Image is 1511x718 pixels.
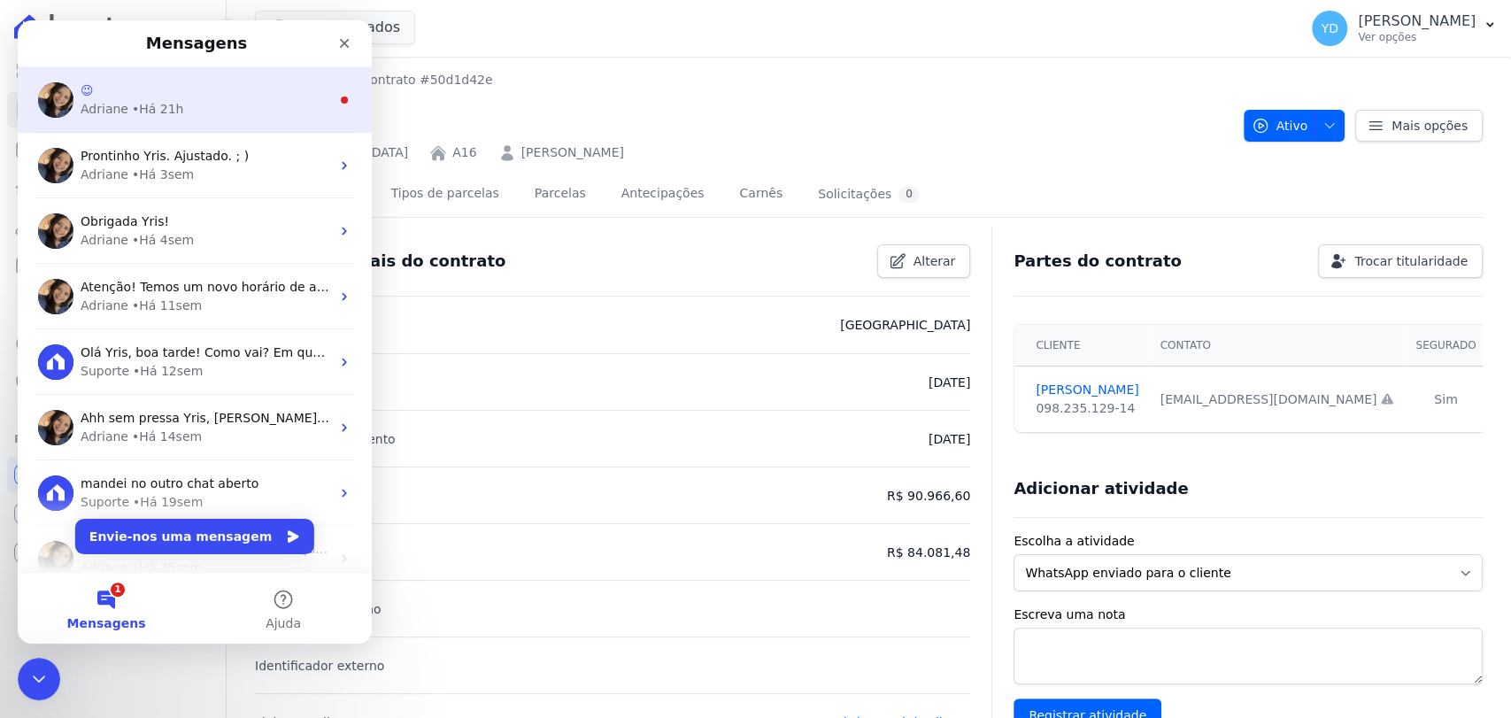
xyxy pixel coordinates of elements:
a: Lotes [7,170,219,205]
div: Adriane [63,80,111,98]
div: 0 [898,186,920,203]
button: Ativo [1244,110,1345,142]
div: • Há 4sem [114,211,176,229]
a: Recebíveis [7,457,219,492]
button: 4 selecionados [255,11,415,44]
a: Carnês [736,172,786,219]
th: Cliente [1014,325,1149,367]
p: Tipo de amortização [255,598,382,620]
a: Solicitações0 [814,172,923,219]
span: Alterar [914,252,956,270]
a: Minha Carteira [7,248,219,283]
img: Profile image for Adriane [20,259,56,294]
iframe: Intercom live chat [18,658,60,700]
div: • Há 12sem [115,342,185,360]
img: Profile image for Adriane [20,127,56,163]
a: Transferências [7,287,219,322]
span: Obrigada Yris! [63,194,151,208]
span: Trocar titularidade [1354,252,1468,270]
span: Ajuda [248,597,283,609]
div: Suporte [63,342,112,360]
span: Mensagens [50,597,128,609]
p: [DATE] [929,372,970,393]
h3: Adicionar atividade [1014,478,1188,499]
div: • Há 21h [114,80,166,98]
a: [PERSON_NAME] [521,143,624,162]
p: Ver opções [1358,30,1476,44]
span: Ahh sem pressa Yris, [PERSON_NAME] obrigada! = ) [63,390,386,405]
td: Sim [1405,367,1486,433]
div: Adriane [63,211,111,229]
a: A16 [452,143,476,162]
div: • Há 25sem [114,538,184,557]
span: Olá Yris, boa tarde! Como vai? Em que posso ajudar? [63,325,392,339]
span: Prontinho Yris. Ajustado. ; ) [63,128,231,143]
div: Adriane [63,276,111,295]
div: • Há 14sem [114,407,184,426]
a: Antecipações [618,172,708,219]
p: R$ 90.966,60 [887,485,970,506]
a: Contratos [7,92,219,127]
a: Parcelas [531,172,590,219]
span: Ativo [1252,110,1308,142]
a: Alterar [877,244,971,278]
label: Escolha a atividade [1014,532,1483,551]
span: YD [1321,22,1338,35]
div: Solicitações [818,186,920,203]
a: Contrato #50d1d42e [361,71,492,89]
img: Profile image for Adriane [20,62,56,97]
iframe: Intercom live chat [18,20,372,644]
a: Negativação [7,365,219,400]
th: Segurado [1405,325,1486,367]
img: Profile image for Suporte [20,455,56,490]
span: Mais opções [1392,117,1468,135]
div: • Há 19sem [115,473,185,491]
a: [PERSON_NAME] [1036,381,1138,399]
nav: Breadcrumb [255,71,1230,89]
div: • Há 3sem [114,145,176,164]
img: Profile image for Suporte [20,324,56,359]
span: 😉 [63,63,76,77]
a: Trocar titularidade [1318,244,1483,278]
img: Profile image for Adriane [20,521,56,556]
label: Escreva uma nota [1014,606,1483,624]
img: Profile image for Adriane [20,193,56,228]
a: Visão Geral [7,53,219,89]
span: mandei no outro chat aberto [63,456,241,470]
h3: Partes do contrato [1014,251,1182,272]
nav: Breadcrumb [255,71,493,89]
button: Envie-nos uma mensagem [58,498,297,534]
a: Parcelas [7,131,219,166]
div: Adriane [63,145,111,164]
div: 098.235.129-14 [1036,399,1138,418]
div: [EMAIL_ADDRESS][DOMAIN_NAME] [1160,390,1395,409]
div: Adriane [63,538,111,557]
p: Identificador externo [255,655,384,676]
h2: A16 [255,97,1230,136]
p: [DATE] [929,428,970,450]
p: [GEOGRAPHIC_DATA] [840,314,970,336]
div: • Há 11sem [114,276,184,295]
div: Plataformas [14,428,212,450]
img: Profile image for Adriane [20,390,56,425]
a: Tipos de parcelas [388,172,503,219]
p: [PERSON_NAME] [1358,12,1476,30]
div: Suporte [63,473,112,491]
th: Contato [1150,325,1406,367]
p: R$ 84.081,48 [887,542,970,563]
button: Ajuda [177,552,354,623]
button: YD [PERSON_NAME] Ver opções [1298,4,1511,53]
a: Mais opções [1355,110,1483,142]
a: Crédito [7,326,219,361]
a: Conta Hent [7,496,219,531]
div: Adriane [63,407,111,426]
a: Clientes [7,209,219,244]
h3: Detalhes gerais do contrato [255,251,505,272]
